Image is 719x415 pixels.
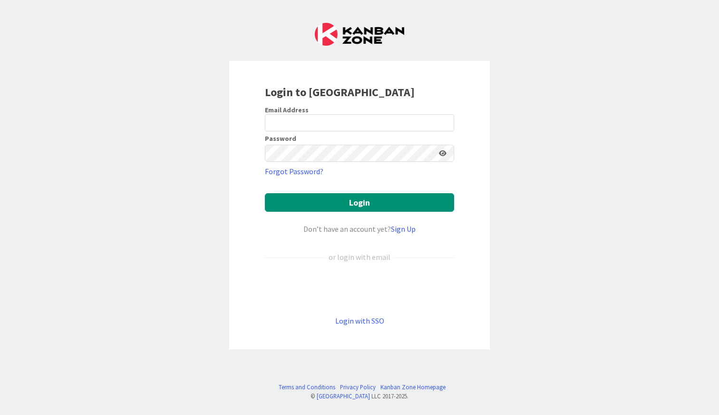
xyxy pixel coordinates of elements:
a: Forgot Password? [265,166,323,177]
button: Login [265,193,454,212]
label: Password [265,135,296,142]
a: Login with SSO [335,316,384,326]
a: [GEOGRAPHIC_DATA] [317,392,370,400]
b: Login to [GEOGRAPHIC_DATA] [265,85,415,99]
a: Terms and Conditions [279,383,335,392]
label: Email Address [265,106,309,114]
div: © LLC 2017- 2025 . [274,392,446,401]
a: Privacy Policy [340,383,376,392]
a: Sign Up [391,224,416,234]
div: or login with email [326,251,393,263]
div: Sign in with Google. Opens in new tab [265,278,454,299]
div: Don’t have an account yet? [265,223,454,235]
img: Kanban Zone [315,23,404,46]
a: Kanban Zone Homepage [380,383,446,392]
iframe: Sign in with Google Button [260,278,459,299]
